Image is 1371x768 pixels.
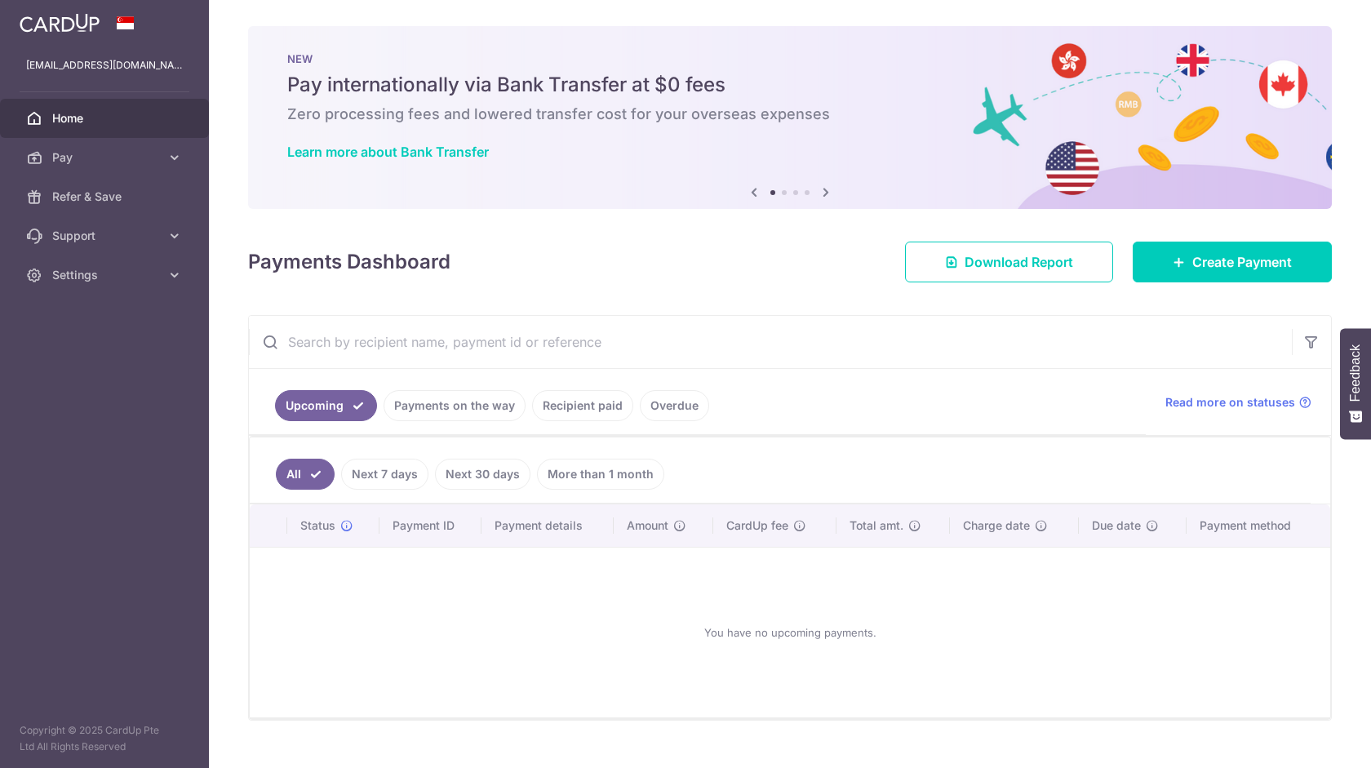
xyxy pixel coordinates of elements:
[269,561,1311,704] div: You have no upcoming payments.
[965,252,1073,272] span: Download Report
[627,517,668,534] span: Amount
[1165,394,1295,411] span: Read more on statuses
[287,72,1293,98] h5: Pay internationally via Bank Transfer at $0 fees
[52,228,160,244] span: Support
[850,517,903,534] span: Total amt.
[248,247,450,277] h4: Payments Dashboard
[275,390,377,421] a: Upcoming
[640,390,709,421] a: Overdue
[963,517,1030,534] span: Charge date
[1092,517,1141,534] span: Due date
[1348,344,1363,402] span: Feedback
[379,504,481,547] th: Payment ID
[384,390,526,421] a: Payments on the way
[287,144,489,160] a: Learn more about Bank Transfer
[1133,242,1332,282] a: Create Payment
[26,57,183,73] p: [EMAIL_ADDRESS][DOMAIN_NAME]
[1165,394,1311,411] a: Read more on statuses
[341,459,428,490] a: Next 7 days
[537,459,664,490] a: More than 1 month
[726,517,788,534] span: CardUp fee
[300,517,335,534] span: Status
[248,26,1332,209] img: Bank transfer banner
[435,459,530,490] a: Next 30 days
[52,267,160,283] span: Settings
[905,242,1113,282] a: Download Report
[20,13,100,33] img: CardUp
[52,189,160,205] span: Refer & Save
[1187,504,1330,547] th: Payment method
[532,390,633,421] a: Recipient paid
[52,110,160,127] span: Home
[287,52,1293,65] p: NEW
[1192,252,1292,272] span: Create Payment
[287,104,1293,124] h6: Zero processing fees and lowered transfer cost for your overseas expenses
[249,316,1292,368] input: Search by recipient name, payment id or reference
[1340,328,1371,439] button: Feedback - Show survey
[52,149,160,166] span: Pay
[481,504,614,547] th: Payment details
[276,459,335,490] a: All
